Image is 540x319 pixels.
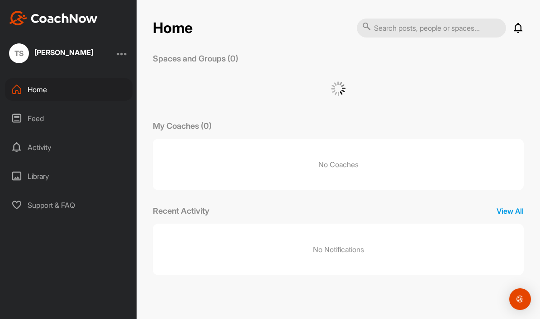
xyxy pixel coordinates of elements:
p: View All [497,206,524,216]
div: Support & FAQ [5,194,133,216]
p: No Notifications [313,244,364,255]
img: G6gVgL6ErOh57ABN0eRmCEwV0I4iEi4d8EwaPGI0tHgoAbU4EAHFLEQAh+QQFCgALACwIAA4AGAASAAAEbHDJSesaOCdk+8xg... [331,81,346,96]
input: Search posts, people or spaces... [357,19,506,38]
div: Home [5,78,133,101]
div: TS [9,43,29,63]
p: Spaces and Groups (0) [153,52,238,65]
div: Open Intercom Messenger [509,288,531,310]
p: Recent Activity [153,205,209,217]
div: Library [5,165,133,188]
div: Feed [5,107,133,130]
div: Activity [5,136,133,159]
div: [PERSON_NAME] [34,49,93,56]
img: CoachNow [9,11,98,25]
p: My Coaches (0) [153,120,212,132]
p: No Coaches [153,139,524,190]
h2: Home [153,19,193,37]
